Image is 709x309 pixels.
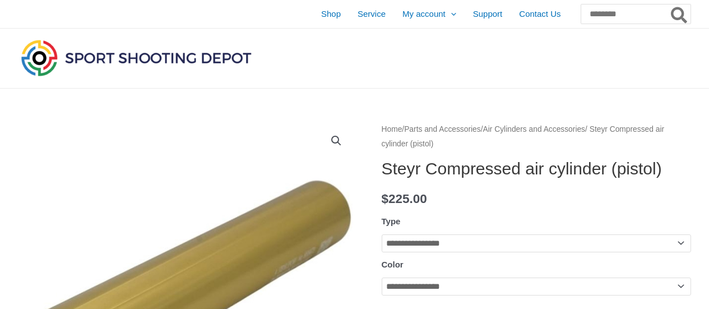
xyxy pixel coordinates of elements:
bdi: 225.00 [382,192,427,206]
label: Color [382,260,404,269]
label: Type [382,216,401,226]
nav: Breadcrumb [382,122,691,151]
img: Sport Shooting Depot [18,37,254,79]
span: $ [382,192,389,206]
a: Air Cylinders and Accessories [483,125,586,133]
a: View full-screen image gallery [326,131,346,151]
a: Parts and Accessories [404,125,481,133]
button: Search [669,4,691,24]
h1: Steyr Compressed air cylinder (pistol) [382,159,691,179]
a: Home [382,125,402,133]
